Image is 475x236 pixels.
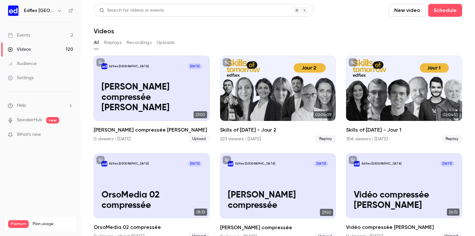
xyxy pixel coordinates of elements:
[188,63,202,69] span: [DATE]
[220,136,261,142] div: 223 viewers • [DATE]
[8,102,73,109] li: help-dropdown-opener
[346,223,462,231] h2: Vidéo compressée [PERSON_NAME]
[127,38,152,48] button: Recordings
[188,161,202,167] span: [DATE]
[65,132,73,138] iframe: Noticeable Trigger
[94,56,210,143] li: Vidéo compressée Julie Ranty
[17,131,41,138] span: What's new
[94,38,99,48] button: All
[315,135,336,143] span: Replay
[94,223,210,231] h2: OrsoMedia 02 compressée
[220,126,336,134] h2: Skills of [DATE] - Jour 2
[96,156,105,164] button: unpublished
[94,56,210,143] a: Vidéo compressée Julie RantyEdflex [GEOGRAPHIC_DATA][DATE][PERSON_NAME] compressée [PERSON_NAME]2...
[354,190,454,211] p: Vidéo compressée [PERSON_NAME]
[96,58,105,67] button: unpublished
[447,209,459,216] span: 26:32
[235,162,275,166] p: Edflex [GEOGRAPHIC_DATA]
[346,56,462,143] a: 02:04:51Skills of [DATE] - Jour 1306 viewers • [DATE]Replay
[220,56,336,143] li: Skills of Tomorrow - Jour 2
[104,38,121,48] button: Replays
[188,135,210,143] span: Upload
[8,60,37,67] div: Audience
[314,161,328,167] span: [DATE]
[220,56,336,143] a: 02:04:09Skills of [DATE] - Jour 2223 viewers • [DATE]Replay
[441,111,459,118] span: 02:04:51
[157,38,175,48] button: Uploads
[428,4,462,17] button: Schedule
[94,27,114,35] h1: Videos
[94,4,462,232] section: Videos
[8,46,31,53] div: Videos
[109,64,149,68] p: Edflex [GEOGRAPHIC_DATA]
[194,209,207,216] span: 28:32
[389,4,426,17] button: New video
[362,162,401,166] p: Edflex [GEOGRAPHIC_DATA]
[99,7,164,14] div: Search for videos or events
[24,7,54,14] h6: Edflex [GEOGRAPHIC_DATA]
[17,117,42,123] a: SpeakerHub
[223,156,231,164] button: unpublished
[346,56,462,143] li: Skills of Tomorrow - Jour 1
[346,126,462,134] h2: Skills of [DATE] - Jour 1
[8,220,29,228] span: Premium
[46,117,59,123] span: new
[33,221,73,227] span: Plan usage
[8,32,30,38] div: Events
[194,111,207,118] span: 27:00
[94,126,210,134] h2: [PERSON_NAME] compressée [PERSON_NAME]
[320,209,333,216] span: 27:50
[94,136,131,142] div: 0 viewers • [DATE]
[313,111,333,118] span: 02:04:09
[109,162,149,166] p: Edflex [GEOGRAPHIC_DATA]
[440,161,454,167] span: [DATE]
[228,190,328,211] p: [PERSON_NAME] compressée
[349,156,357,164] button: unpublished
[101,190,202,211] p: OrsoMedia 02 compressée
[101,82,202,113] p: [PERSON_NAME] compressée [PERSON_NAME]
[349,58,357,67] button: unpublished
[17,102,26,109] span: Help
[220,224,336,231] h2: [PERSON_NAME] compressée
[442,135,462,143] span: Replay
[8,5,18,16] img: Edflex France
[223,58,231,67] button: unpublished
[8,75,34,81] div: Settings
[346,136,388,142] div: 306 viewers • [DATE]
